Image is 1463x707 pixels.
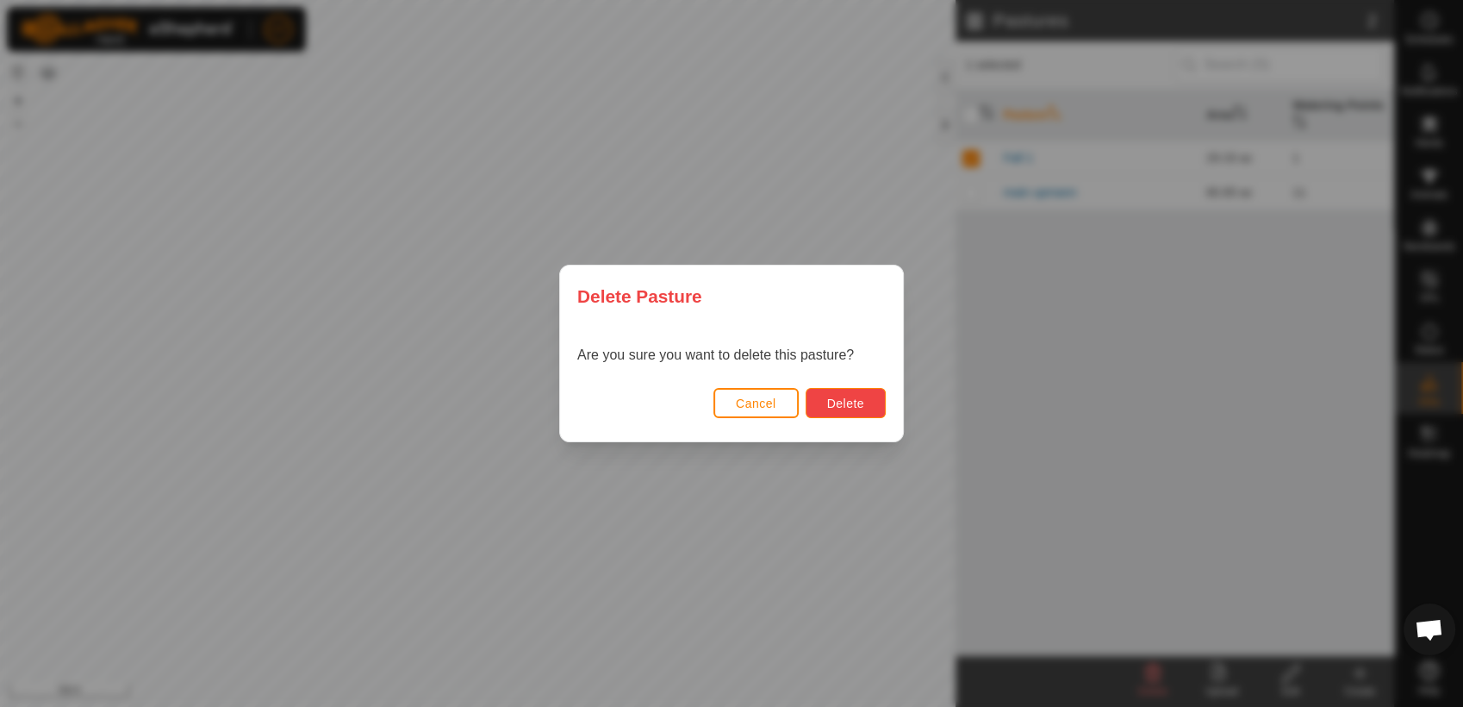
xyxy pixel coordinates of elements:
div: Open chat [1404,604,1455,655]
button: Delete [806,388,886,418]
button: Cancel [713,388,799,418]
span: Are you sure you want to delete this pasture? [577,347,854,362]
span: Delete Pasture [577,283,702,310]
span: Cancel [736,397,776,410]
span: Delete [827,397,864,410]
